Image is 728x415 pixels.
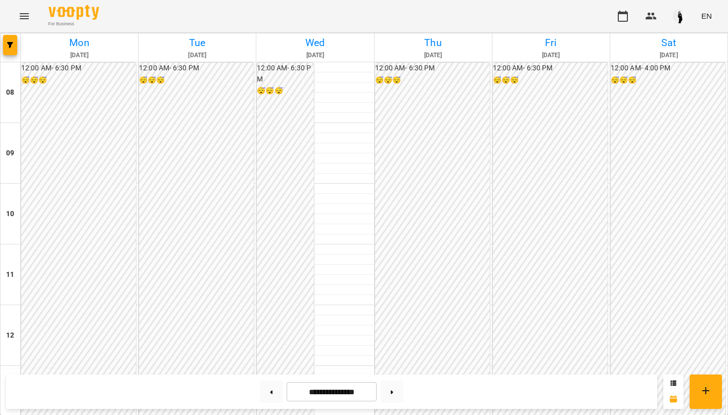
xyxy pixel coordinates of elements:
[49,21,99,27] span: For Business
[376,51,490,60] h6: [DATE]
[139,75,254,86] h6: 😴😴😴
[611,75,725,86] h6: 😴😴😴
[49,5,99,20] img: Voopty Logo
[257,63,314,85] h6: 12:00 AM - 6:30 PM
[6,148,14,159] h6: 09
[12,4,36,28] button: Menu
[494,35,608,51] h6: Fri
[22,51,136,60] h6: [DATE]
[612,35,726,51] h6: Sat
[673,9,687,23] img: 041a4b37e20a8ced1a9815ab83a76d22.jpeg
[375,75,490,86] h6: 😴😴😴
[375,63,490,74] h6: 12:00 AM - 6:30 PM
[139,63,254,74] h6: 12:00 AM - 6:30 PM
[140,35,254,51] h6: Tue
[257,86,314,97] h6: 😴😴😴
[701,11,712,21] span: EN
[493,63,608,74] h6: 12:00 AM - 6:30 PM
[493,75,608,86] h6: 😴😴😴
[611,63,725,74] h6: 12:00 AM - 4:00 PM
[22,35,136,51] h6: Mon
[21,75,136,86] h6: 😴😴😴
[6,87,14,98] h6: 08
[697,7,716,25] button: EN
[140,51,254,60] h6: [DATE]
[258,35,372,51] h6: Wed
[258,51,372,60] h6: [DATE]
[494,51,608,60] h6: [DATE]
[21,63,136,74] h6: 12:00 AM - 6:30 PM
[6,330,14,341] h6: 12
[6,209,14,220] h6: 10
[612,51,726,60] h6: [DATE]
[6,269,14,280] h6: 11
[376,35,490,51] h6: Thu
